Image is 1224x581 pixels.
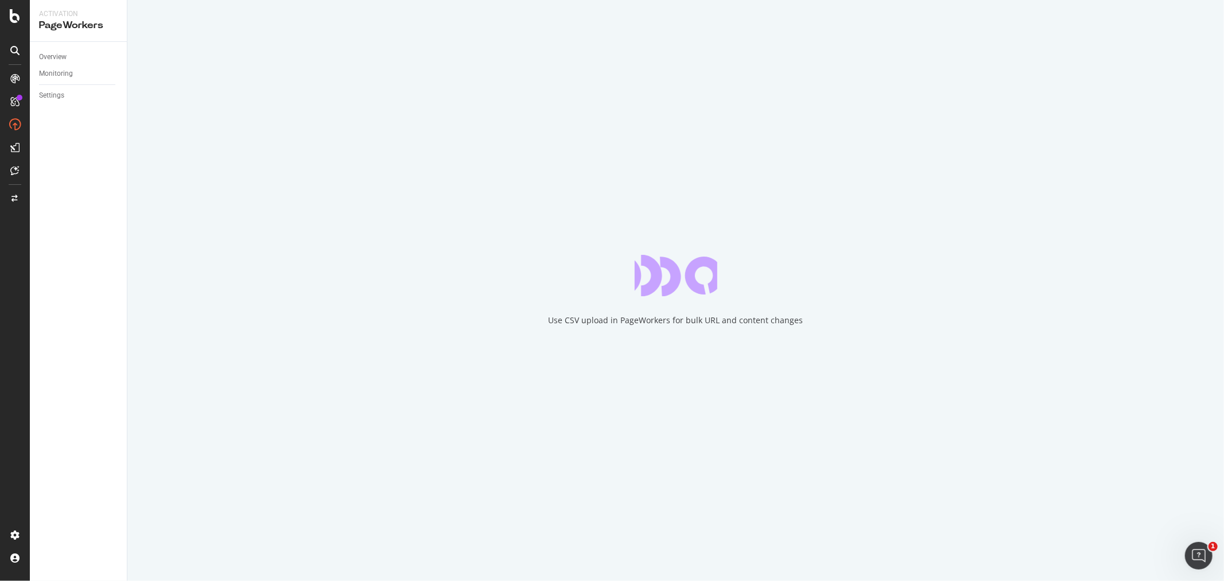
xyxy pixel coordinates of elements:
[39,90,64,102] div: Settings
[39,51,67,63] div: Overview
[1185,542,1213,570] iframe: Intercom live chat
[39,90,119,102] a: Settings
[39,19,118,32] div: PageWorkers
[635,255,717,296] div: animation
[39,68,73,80] div: Monitoring
[1209,542,1218,551] span: 1
[39,68,119,80] a: Monitoring
[549,315,803,326] div: Use CSV upload in PageWorkers for bulk URL and content changes
[39,51,119,63] a: Overview
[39,9,118,19] div: Activation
